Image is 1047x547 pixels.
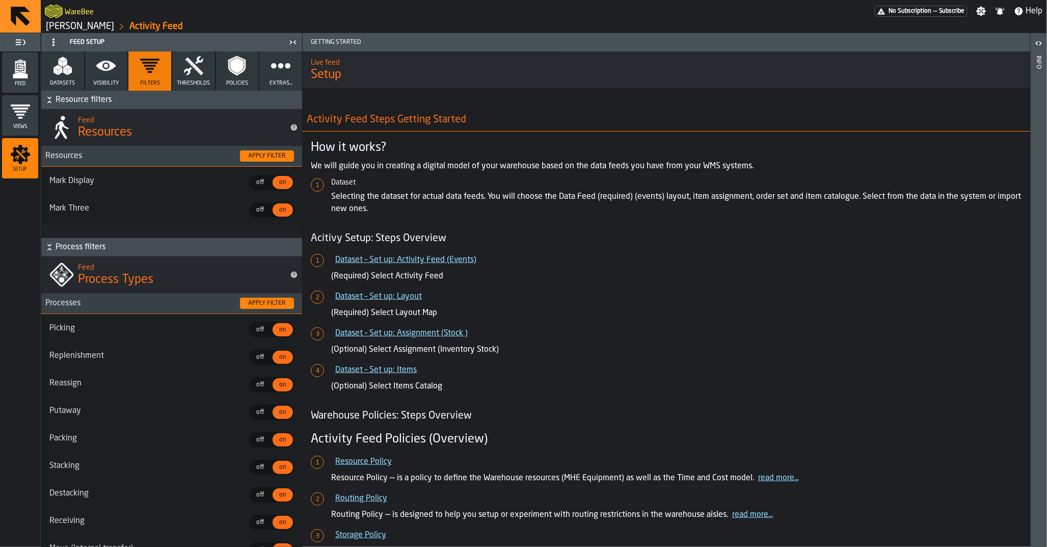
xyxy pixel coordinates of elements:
p: (Optional) Select Assignment (Inventory Stock) [331,344,1022,356]
label: button-switch-multi-on [272,202,294,218]
label: button-switch-multi-off [249,202,272,218]
div: Apply filter [244,152,290,160]
span: Views [2,124,38,129]
div: thumb [273,516,293,529]
a: link-to-/wh/i/1653e8cc-126b-480f-9c47-e01e76aa4a88/pricing/ [875,6,968,17]
span: Resources [41,150,232,162]
span: off [252,178,269,187]
span: Datasets [50,80,75,87]
div: title-Process Types [41,256,302,293]
div: Apply filter [244,300,290,307]
h2: Sub Title [78,262,282,272]
span: off [252,353,269,362]
div: Info [1035,54,1042,544]
div: thumb [273,406,293,419]
div: title-Setup [303,51,1030,88]
div: thumb [250,378,271,392]
label: button-toggle-Help [1010,5,1047,17]
div: title-Resources [41,109,302,146]
label: button-switch-multi-off [249,460,272,475]
span: on [275,490,291,500]
label: button-toggle-Open [1032,35,1046,54]
span: Resource filters [56,94,300,106]
label: button-switch-multi-off [249,350,272,365]
label: button-switch-multi-on [272,432,294,448]
span: Filters [140,80,160,87]
p: Selecting the dataset for actual data feeds. You will choose the Data Feed (required) (events) la... [331,191,1022,215]
a: link-to-/wh/i/1653e8cc-126b-480f-9c47-e01e76aa4a88/simulations [46,21,114,32]
span: Policies [226,80,248,87]
a: read more... [758,474,799,482]
a: Routing Policy [335,494,387,503]
label: button-switch-multi-on [272,322,294,337]
label: Packing [49,432,247,445]
h6: Dataset [331,178,1022,187]
span: Process filters [56,241,300,253]
p: We will guide you in creating a digital model of your warehouse based on the data feeds you have ... [311,160,1022,172]
label: button-switch-multi-on [272,405,294,420]
span: Feed [2,81,38,87]
h4: Acitivy Setup: Steps Overview [311,231,1022,246]
span: Extras... [270,80,292,87]
label: button-switch-multi-off [249,322,272,337]
a: link-to-/wh/i/1653e8cc-126b-480f-9c47-e01e76aa4a88/feed/005d0a57-fc0b-4500-9842-3456f0aceb58 [129,21,183,32]
label: Mark Three [49,202,247,215]
p: Routing Policy — is designed to help you setup or experiment with routing restrictions in the war... [331,509,1022,521]
h3: Activity Feed Policies (Overview) [311,431,1022,448]
nav: Breadcrumb [45,20,544,33]
span: on [275,435,291,445]
p: (Required) Select Activity Feed [331,270,1022,282]
span: Thresholds [177,80,210,87]
span: Setup [311,67,1022,83]
a: Resource Policy [335,458,392,466]
a: Dataset – Set up: Activity Feed (Events) [335,256,476,264]
label: Reassign [49,377,247,389]
span: on [275,325,291,334]
header: Info [1031,33,1046,547]
a: Dataset – Set up: Items [335,366,417,374]
label: Destacking [49,487,247,500]
div: thumb [250,461,271,474]
button: button- [41,91,302,109]
li: menu Views [2,95,38,136]
h3: title-section-Resources [41,146,302,167]
span: No Subscription [889,8,931,15]
div: thumb [273,461,293,474]
button: button-Apply filter [240,298,294,309]
label: button-toggle-Toggle Full Menu [2,35,38,49]
a: Storage Policy [335,531,386,539]
span: off [252,435,269,445]
label: Picking [49,322,247,334]
label: button-toggle-Close me [286,36,300,48]
div: thumb [273,488,293,502]
span: on [275,518,291,527]
label: button-switch-multi-on [272,487,294,503]
span: on [275,205,291,215]
div: thumb [273,378,293,392]
span: off [252,205,269,215]
label: button-switch-multi-off [249,405,272,420]
p: Resource Policy — is a policy to define the Warehouse resources (MHE Equipment) as well as the Ti... [331,472,1022,484]
span: on [275,380,291,389]
div: thumb [250,323,271,336]
h2: Sub Title [311,57,1022,67]
label: Putaway [49,405,247,417]
label: button-switch-multi-off [249,432,272,448]
label: button-switch-multi-off [249,377,272,393]
label: button-switch-multi-on [272,460,294,475]
span: off [252,490,269,500]
li: menu Setup [2,138,38,179]
a: Dataset – Set up: Assignment (Stock ) [335,329,468,337]
button: button- [41,238,302,256]
span: — [933,8,937,15]
span: on [275,408,291,417]
span: Subscribe [939,8,965,15]
h3: title-section-Processes [41,293,302,314]
label: Stacking [49,460,247,472]
p: (Required) Select Layout Map [331,307,1022,319]
span: Help [1026,5,1043,17]
a: logo-header [45,2,63,20]
div: Feed Setup [43,34,286,50]
div: thumb [273,433,293,447]
span: off [252,463,269,472]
